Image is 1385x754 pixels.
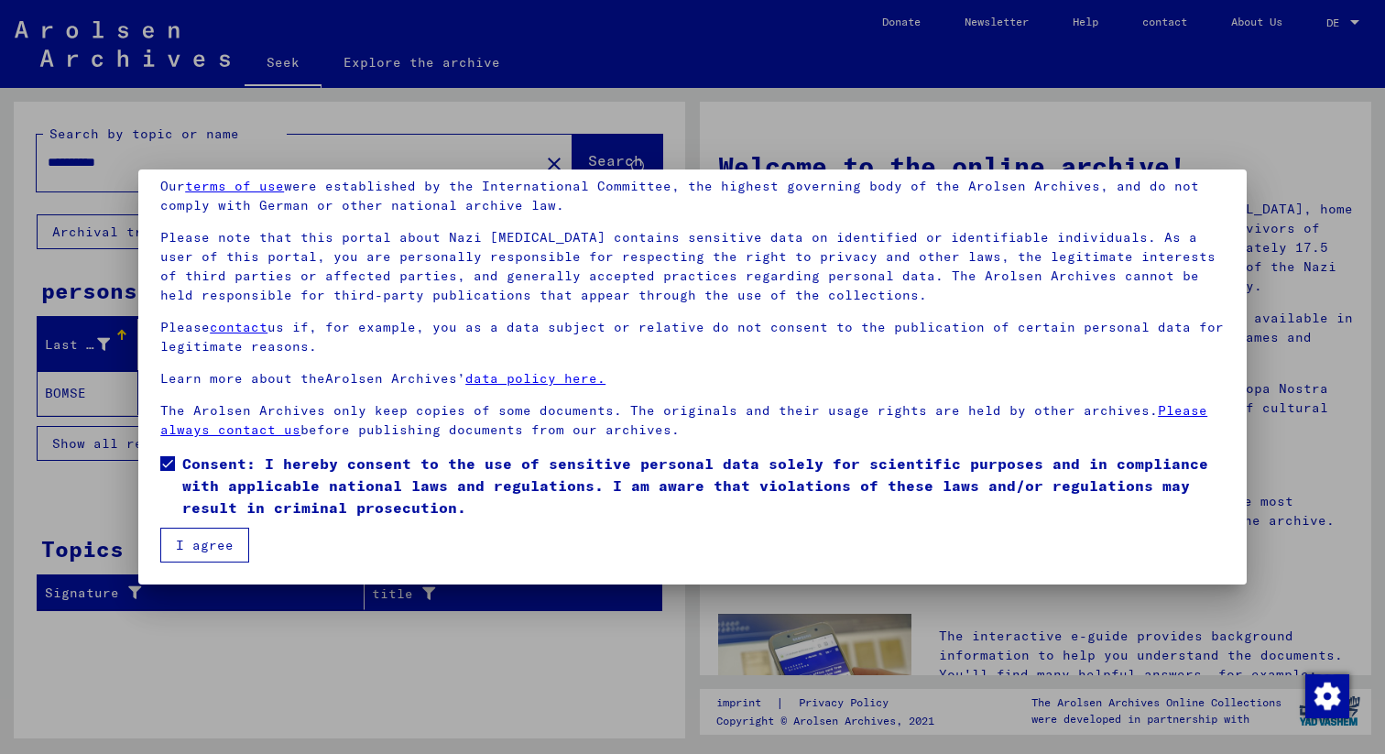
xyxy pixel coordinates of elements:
button: I agree [160,528,249,563]
img: Change consent [1305,674,1349,718]
font: Please note that this portal about Nazi [MEDICAL_DATA] contains sensitive data on identified or i... [160,229,1216,303]
font: Learn more about the [160,370,325,387]
font: were established by the International Committee, the highest governing body of the Arolsen Archiv... [160,178,1199,213]
a: terms of use [185,178,284,194]
font: I agree [176,537,234,553]
font: Arolsen Archives’ [325,370,465,387]
a: data policy here. [465,370,605,387]
font: The Arolsen Archives only keep copies of some documents. The originals and their usage rights are... [160,402,1158,419]
font: Consent: I hereby consent to the use of sensitive personal data solely for scientific purposes an... [182,454,1208,517]
font: before publishing documents from our archives. [300,421,680,438]
font: Please [160,319,210,335]
a: contact [210,319,267,335]
font: us if, for example, you as a data subject or relative do not consent to the publication of certai... [160,319,1224,355]
font: Our [160,178,185,194]
div: Change consent [1304,673,1348,717]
